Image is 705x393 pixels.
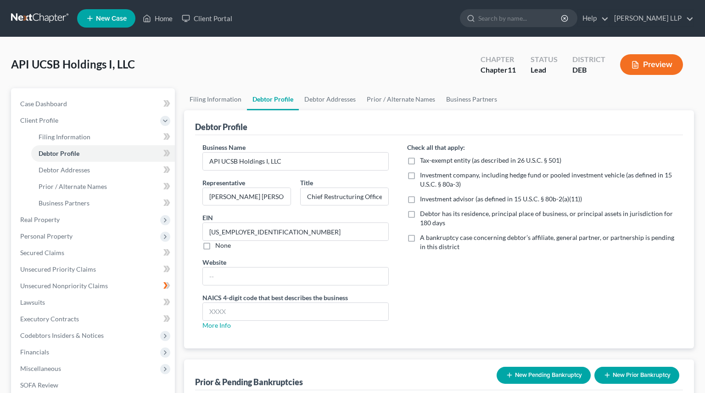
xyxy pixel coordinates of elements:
a: More Info [202,321,231,329]
span: Executory Contracts [20,315,79,323]
div: Prior & Pending Bankruptcies [195,376,303,387]
label: Business Name [202,142,246,152]
a: Prior / Alternate Names [31,178,175,195]
span: Business Partners [39,199,90,207]
a: Debtor Addresses [299,88,361,110]
span: Lawsuits [20,298,45,306]
div: Lead [531,65,558,75]
span: Secured Claims [20,249,64,256]
label: Website [202,257,226,267]
a: Home [138,10,177,27]
span: Real Property [20,216,60,223]
button: New Prior Bankruptcy [594,367,679,384]
span: Codebtors Insiders & Notices [20,331,104,339]
a: Debtor Profile [31,145,175,162]
span: Unsecured Nonpriority Claims [20,282,108,290]
div: Status [531,54,558,65]
span: A bankruptcy case concerning debtor’s affiliate, general partner, or partnership is pending in th... [420,234,674,251]
a: Filing Information [184,88,247,110]
span: Unsecured Priority Claims [20,265,96,273]
a: Executory Contracts [13,311,175,327]
input: XXXX [203,303,388,320]
label: None [215,241,231,250]
span: New Case [96,15,127,22]
label: NAICS 4-digit code that best describes the business [202,293,348,302]
a: Debtor Profile [247,88,299,110]
span: Debtor Addresses [39,166,90,174]
a: Debtor Addresses [31,162,175,178]
input: Enter representative... [203,188,291,205]
div: Chapter [481,54,516,65]
span: Investment company, including hedge fund or pooled investment vehicle (as defined in 15 U.S.C. § ... [420,171,672,188]
a: Help [578,10,609,27]
label: Title [300,178,313,188]
label: Check all that apply: [407,142,465,152]
span: Client Profile [20,116,58,124]
span: API UCSB Holdings I, LLC [11,57,135,71]
input: Enter title... [301,188,388,205]
button: Preview [620,54,683,75]
a: Business Partners [441,88,503,110]
span: Investment advisor (as defined in 15 U.S.C. § 80b-2(a)(11)) [420,195,582,203]
a: Unsecured Priority Claims [13,261,175,278]
div: Chapter [481,65,516,75]
div: Debtor Profile [195,121,247,132]
a: Case Dashboard [13,96,175,112]
a: Client Portal [177,10,237,27]
div: District [572,54,605,65]
a: [PERSON_NAME] LLP [610,10,694,27]
span: Debtor has its residence, principal place of business, or principal assets in jurisdiction for 18... [420,210,673,227]
span: SOFA Review [20,381,58,389]
a: Prior / Alternate Names [361,88,441,110]
a: Filing Information [31,129,175,145]
span: Debtor Profile [39,149,79,157]
span: 11 [508,65,516,74]
span: Financials [20,348,49,356]
div: DEB [572,65,605,75]
button: New Pending Bankruptcy [497,367,591,384]
a: Business Partners [31,195,175,211]
label: EIN [202,213,213,222]
span: Case Dashboard [20,100,67,108]
span: Prior / Alternate Names [39,182,107,190]
span: Tax-exempt entity (as described in 26 U.S.C. § 501) [420,156,561,164]
input: -- [203,268,388,285]
label: Representative [202,178,245,188]
a: Lawsuits [13,294,175,311]
a: Secured Claims [13,245,175,261]
a: Unsecured Nonpriority Claims [13,278,175,294]
span: Miscellaneous [20,365,61,372]
span: Personal Property [20,232,73,240]
span: Filing Information [39,133,90,141]
input: Search by name... [478,10,562,27]
input: -- [203,223,388,240]
input: Enter name... [203,153,388,170]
